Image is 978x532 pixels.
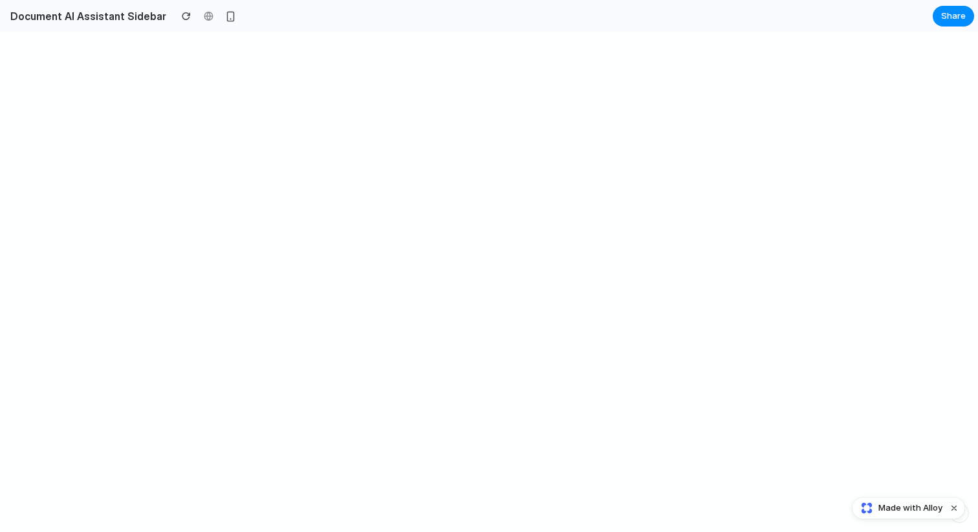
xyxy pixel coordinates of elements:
button: Share [933,6,974,27]
a: Made with Alloy [853,502,944,515]
span: Share [941,10,966,23]
span: Made with Alloy [878,502,942,515]
h2: Document AI Assistant Sidebar [5,8,166,24]
button: Dismiss watermark [946,500,962,516]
